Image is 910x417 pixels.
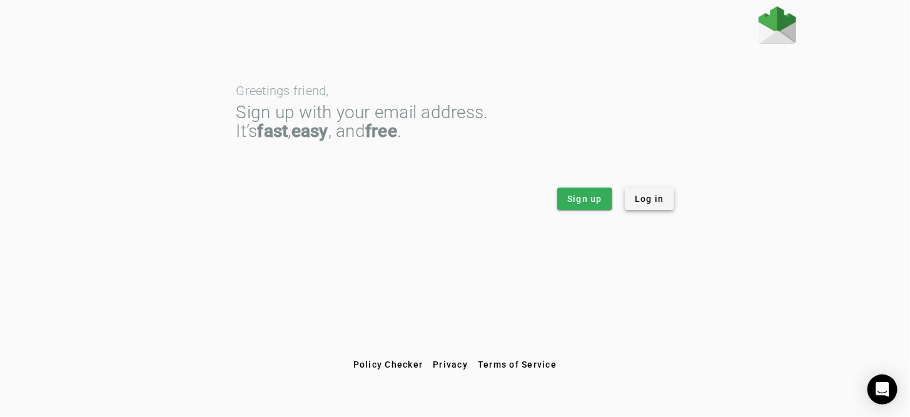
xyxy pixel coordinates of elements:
[258,121,288,141] strong: fast
[236,84,674,97] div: Greetings friend,
[759,6,796,44] img: Fraudmarc Logo
[557,188,612,210] button: Sign up
[473,353,562,376] button: Terms of Service
[365,121,397,141] strong: free
[478,359,557,369] span: Terms of Service
[625,188,674,210] button: Log in
[428,353,473,376] button: Privacy
[867,374,897,404] div: Open Intercom Messenger
[567,193,602,205] span: Sign up
[353,359,423,369] span: Policy Checker
[291,121,328,141] strong: easy
[348,353,428,376] button: Policy Checker
[635,193,664,205] span: Log in
[433,359,468,369] span: Privacy
[236,103,674,141] div: Sign up with your email address. It’s , , and .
